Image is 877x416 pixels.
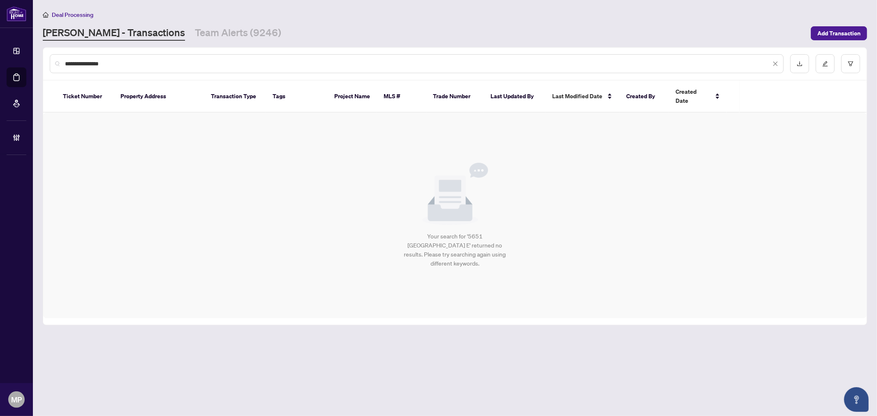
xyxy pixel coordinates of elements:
th: MLS # [377,81,426,113]
th: Created Date [669,81,727,113]
a: [PERSON_NAME] - Transactions [43,26,185,41]
button: edit [816,54,835,73]
button: download [790,54,809,73]
span: close [773,61,778,67]
th: Project Name [328,81,377,113]
span: edit [822,61,828,67]
span: download [797,61,803,67]
th: Transaction Type [204,81,266,113]
a: Team Alerts (9246) [195,26,281,41]
img: logo [7,6,26,21]
th: Last Modified Date [546,81,620,113]
span: filter [848,61,854,67]
span: Deal Processing [52,11,93,18]
button: Open asap [844,387,869,412]
th: Ticket Number [56,81,114,113]
span: Add Transaction [817,27,861,40]
th: Created By [620,81,669,113]
th: Property Address [114,81,204,113]
button: Add Transaction [811,26,867,40]
th: Last Updated By [484,81,546,113]
div: Your search for '5651 [GEOGRAPHIC_DATA] E' returned no results. Please try searching again using ... [399,232,511,268]
img: Null State Icon [422,163,488,225]
span: Created Date [676,87,710,105]
th: Tags [266,81,328,113]
span: home [43,12,49,18]
button: filter [841,54,860,73]
span: MP [11,394,22,405]
span: Last Modified Date [552,92,602,101]
th: Trade Number [426,81,484,113]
